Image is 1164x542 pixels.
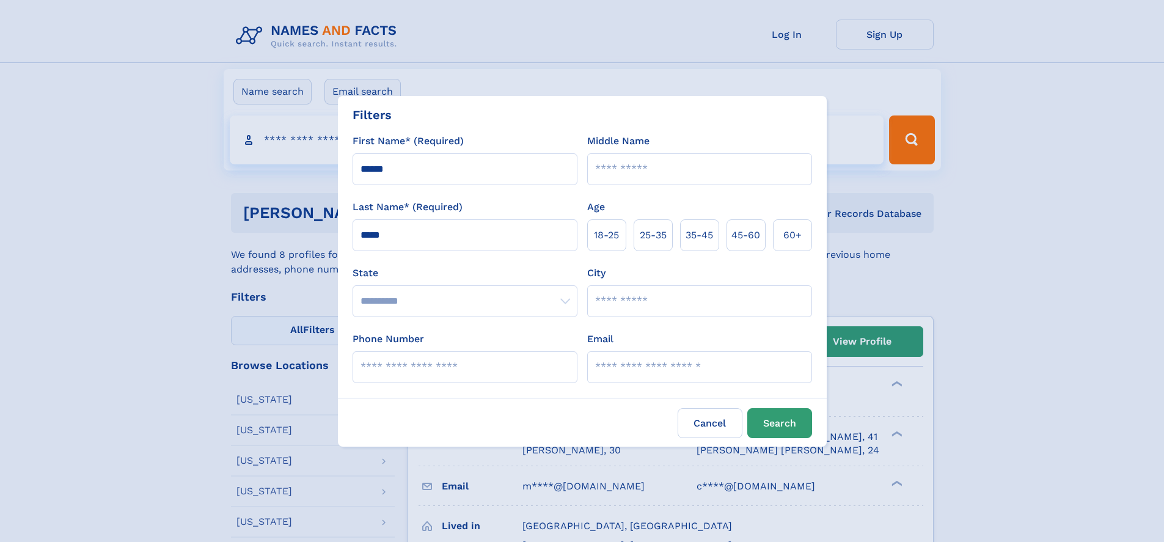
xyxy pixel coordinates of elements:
[353,332,424,346] label: Phone Number
[587,332,613,346] label: Email
[731,228,760,243] span: 45‑60
[640,228,667,243] span: 25‑35
[594,228,619,243] span: 18‑25
[353,200,463,214] label: Last Name* (Required)
[587,134,650,148] label: Middle Name
[587,266,606,280] label: City
[587,200,605,214] label: Age
[353,266,577,280] label: State
[686,228,713,243] span: 35‑45
[678,408,742,438] label: Cancel
[353,106,392,124] div: Filters
[747,408,812,438] button: Search
[353,134,464,148] label: First Name* (Required)
[783,228,802,243] span: 60+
